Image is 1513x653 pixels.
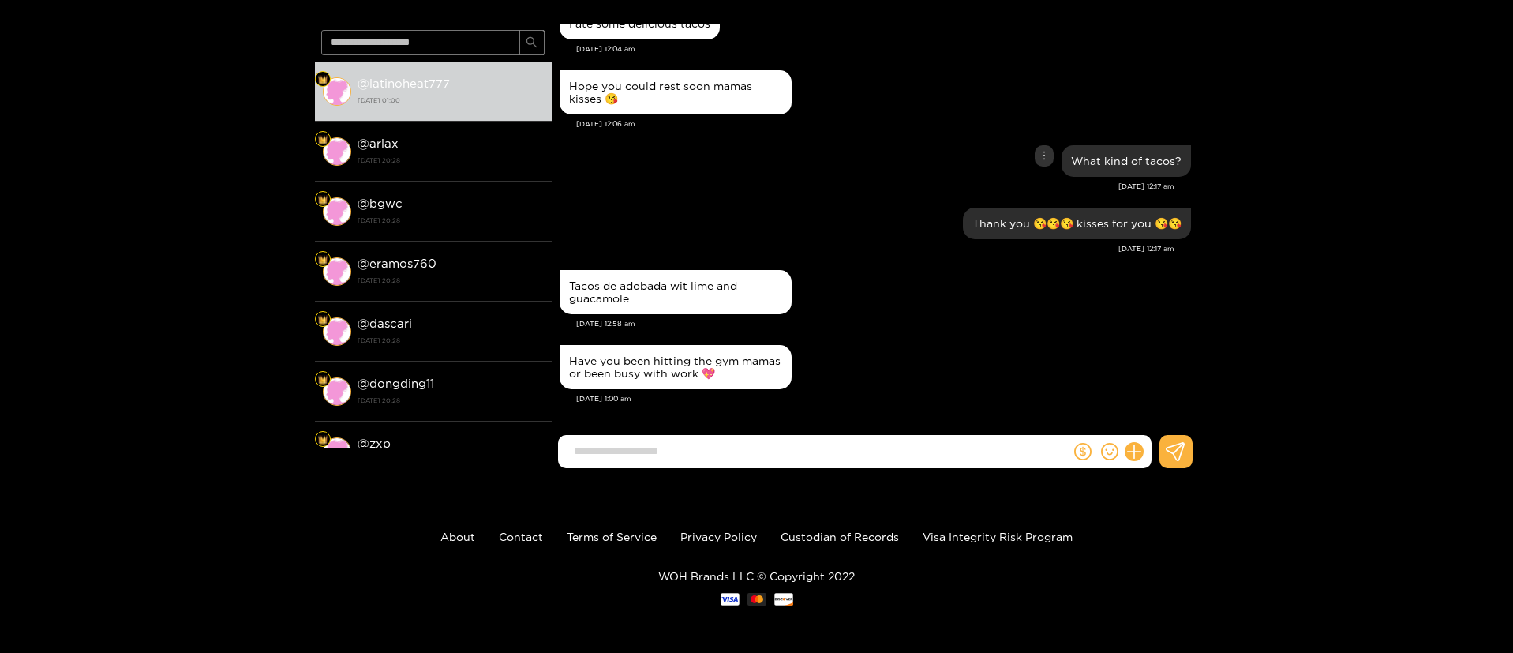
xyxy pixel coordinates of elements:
[519,30,545,55] button: search
[323,257,351,286] img: conversation
[358,333,544,347] strong: [DATE] 20:28
[560,345,792,389] div: Sep. 16, 1:00 am
[358,77,450,90] strong: @ latinoheat777
[358,213,544,227] strong: [DATE] 20:28
[499,531,543,542] a: Contact
[1074,443,1092,460] span: dollar
[323,137,351,166] img: conversation
[560,181,1174,192] div: [DATE] 12:17 am
[318,315,328,325] img: Fan Level
[1071,155,1182,167] div: What kind of tacos?
[358,137,399,150] strong: @ arlax
[1101,443,1118,460] span: smile
[323,377,351,406] img: conversation
[358,93,544,107] strong: [DATE] 01:00
[1039,150,1050,161] span: more
[560,243,1174,254] div: [DATE] 12:17 am
[560,270,792,314] div: Sep. 16, 12:58 am
[526,36,537,50] span: search
[358,437,391,450] strong: @ zxp
[323,197,351,226] img: conversation
[318,135,328,144] img: Fan Level
[963,208,1191,239] div: Sep. 16, 12:17 am
[560,8,720,39] div: Sep. 16, 12:04 am
[923,531,1073,542] a: Visa Integrity Risk Program
[318,255,328,265] img: Fan Level
[576,43,1191,54] div: [DATE] 12:04 am
[576,318,1191,329] div: [DATE] 12:58 am
[680,531,757,542] a: Privacy Policy
[323,437,351,466] img: conversation
[358,317,412,330] strong: @ dascari
[318,375,328,385] img: Fan Level
[358,377,434,390] strong: @ dongding11
[569,355,782,380] div: Have you been hitting the gym mamas or been busy with work 💖
[358,257,436,270] strong: @ eramos760
[318,75,328,84] img: Fan Level
[358,393,544,407] strong: [DATE] 20:28
[781,531,899,542] a: Custodian of Records
[972,217,1182,230] div: Thank you 😘😘😘 kisses for you 😘😘
[318,195,328,205] img: Fan Level
[323,77,351,106] img: conversation
[318,435,328,445] img: Fan Level
[358,153,544,167] strong: [DATE] 20:28
[323,317,351,346] img: conversation
[1062,145,1191,177] div: Sep. 16, 12:17 am
[560,70,792,114] div: Sep. 16, 12:06 am
[1071,440,1095,463] button: dollar
[567,531,657,542] a: Terms of Service
[569,280,782,305] div: Tacos de adobada wit lime and guacamole
[358,273,544,287] strong: [DATE] 20:28
[569,17,710,30] div: I ate some delicious tacos
[576,393,1191,404] div: [DATE] 1:00 am
[440,531,475,542] a: About
[576,118,1191,129] div: [DATE] 12:06 am
[569,80,782,105] div: Hope you could rest soon mamas kisses 😘
[358,197,403,210] strong: @ bgwc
